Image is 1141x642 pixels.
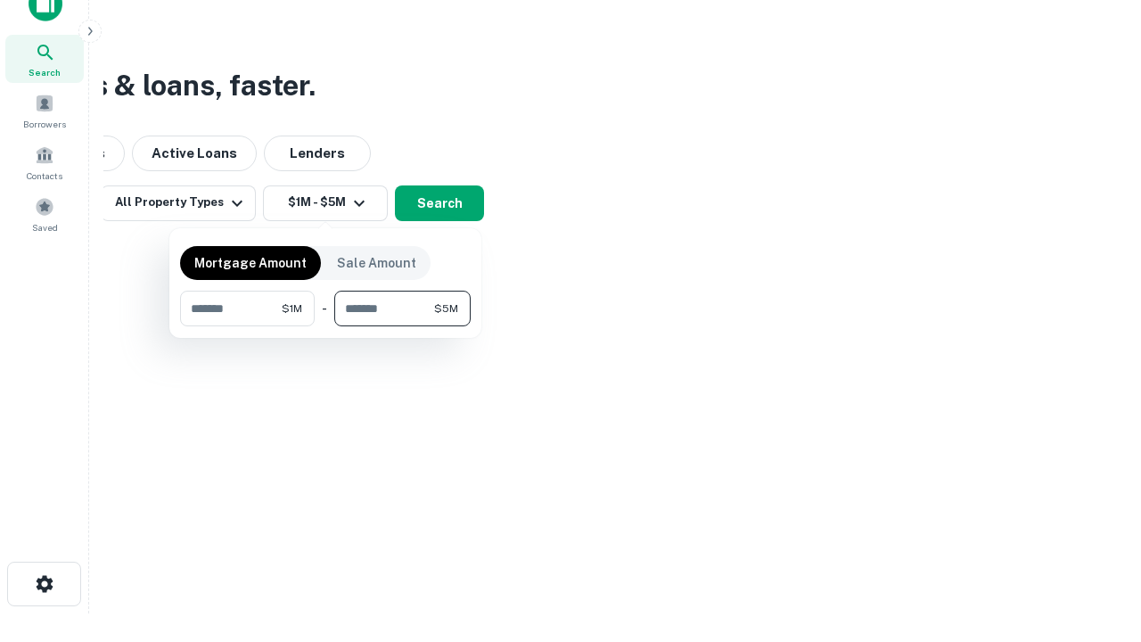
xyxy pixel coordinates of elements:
[194,253,307,273] p: Mortgage Amount
[282,300,302,317] span: $1M
[322,291,327,326] div: -
[337,253,416,273] p: Sale Amount
[1052,499,1141,585] iframe: Chat Widget
[434,300,458,317] span: $5M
